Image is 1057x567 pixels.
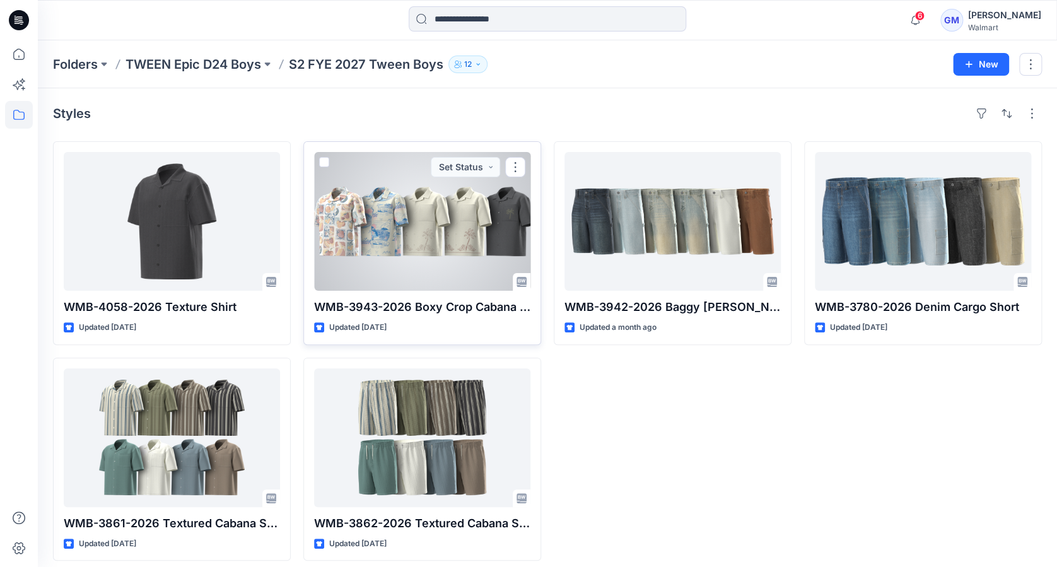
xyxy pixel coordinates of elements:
[968,8,1041,23] div: [PERSON_NAME]
[79,537,136,551] p: Updated [DATE]
[314,515,530,532] p: WMB-3862-2026 Textured Cabana Short (Set)
[815,152,1031,291] a: WMB-3780-2026 Denim Cargo Short
[564,298,781,316] p: WMB-3942-2026 Baggy [PERSON_NAME] Short
[448,56,488,73] button: 12
[968,23,1041,32] div: Walmart
[940,9,963,32] div: GM
[314,152,530,291] a: WMB-3943-2026 Boxy Crop Cabana Shirt
[329,321,387,334] p: Updated [DATE]
[815,298,1031,316] p: WMB-3780-2026 Denim Cargo Short
[314,298,530,316] p: WMB-3943-2026 Boxy Crop Cabana Shirt
[464,57,472,71] p: 12
[329,537,387,551] p: Updated [DATE]
[64,152,280,291] a: WMB-4058-2026 Texture Shirt
[126,56,261,73] a: TWEEN Epic D24 Boys
[914,11,925,21] span: 6
[953,53,1009,76] button: New
[289,56,443,73] p: S2 FYE 2027 Tween Boys
[830,321,887,334] p: Updated [DATE]
[580,321,657,334] p: Updated a month ago
[79,321,136,334] p: Updated [DATE]
[64,515,280,532] p: WMB-3861-2026 Textured Cabana Shirt (Set)
[53,106,91,121] h4: Styles
[64,298,280,316] p: WMB-4058-2026 Texture Shirt
[53,56,98,73] a: Folders
[314,368,530,507] a: WMB-3862-2026 Textured Cabana Short (Set)
[64,368,280,507] a: WMB-3861-2026 Textured Cabana Shirt (Set)
[564,152,781,291] a: WMB-3942-2026 Baggy Carpenter Short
